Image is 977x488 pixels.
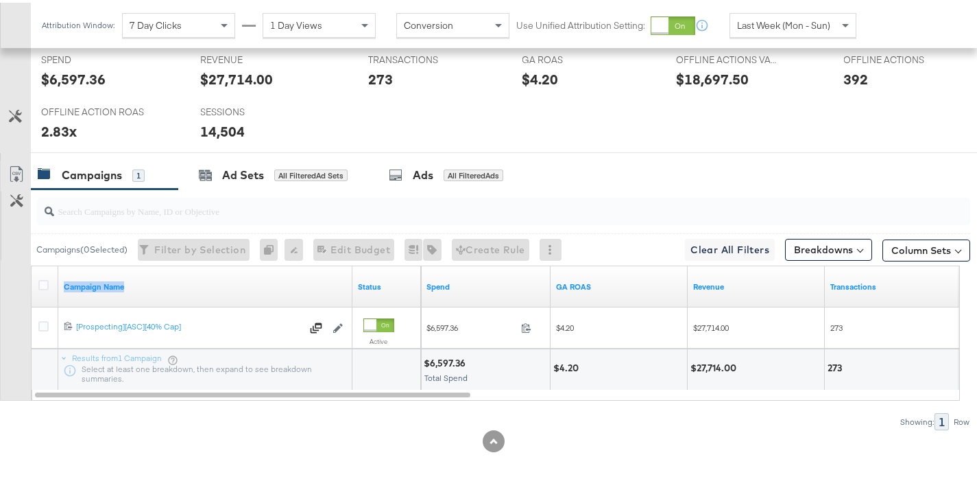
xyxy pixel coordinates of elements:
[358,279,415,290] a: Shows the current state of your Ad Campaign.
[54,189,887,216] input: Search Campaigns by Name, ID or Objective
[41,18,115,27] div: Attribution Window:
[64,279,347,290] a: Your campaign name.
[41,103,144,116] span: OFFLINE ACTION ROAS
[404,16,453,29] span: Conversion
[41,67,106,86] div: $6,597.36
[444,167,503,179] div: All Filtered Ads
[201,103,304,116] span: SESSIONS
[368,51,471,64] span: TRANSACTIONS
[201,119,245,139] div: 14,504
[900,415,934,424] div: Showing:
[522,67,559,86] div: $4.20
[201,67,274,86] div: $27,714.00
[516,16,645,30] label: Use Unified Attribution Setting:
[363,334,394,343] label: Active
[844,51,947,64] span: OFFLINE ACTIONS
[685,236,775,258] button: Clear All Filters
[222,165,264,181] div: Ad Sets
[882,237,970,259] button: Column Sets
[130,16,182,29] span: 7 Day Clicks
[41,119,77,139] div: 2.83x
[830,320,843,330] span: 273
[690,359,740,372] div: $27,714.00
[693,279,819,290] a: Transaction Revenue - The total sale revenue (excluding shipping and tax) of the transaction
[785,236,872,258] button: Breakdowns
[426,279,545,290] a: The total amount spent to date.
[934,410,949,428] div: 1
[556,279,682,290] a: GA roas
[553,359,583,372] div: $4.20
[556,320,574,330] span: $4.20
[676,67,749,86] div: $18,697.50
[76,318,302,332] a: [Prospecting][ASC][40% Cap]
[41,51,144,64] span: SPEND
[62,165,122,181] div: Campaigns
[76,318,302,329] div: [Prospecting][ASC][40% Cap]
[368,67,393,86] div: 273
[830,279,956,290] a: Transactions - The total number of transactions
[36,241,128,253] div: Campaigns ( 0 Selected)
[676,51,779,64] span: OFFLINE ACTIONS VALUE
[260,236,285,258] div: 0
[424,354,470,367] div: $6,597.36
[844,67,869,86] div: 392
[274,167,348,179] div: All Filtered Ad Sets
[132,167,145,179] div: 1
[201,51,304,64] span: REVENUE
[693,320,729,330] span: $27,714.00
[424,370,468,380] span: Total Spend
[413,165,433,181] div: Ads
[953,415,970,424] div: Row
[737,16,830,29] span: Last Week (Mon - Sun)
[690,239,769,256] span: Clear All Filters
[522,51,625,64] span: GA ROAS
[828,359,846,372] div: 273
[270,16,322,29] span: 1 Day Views
[426,320,516,330] span: $6,597.36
